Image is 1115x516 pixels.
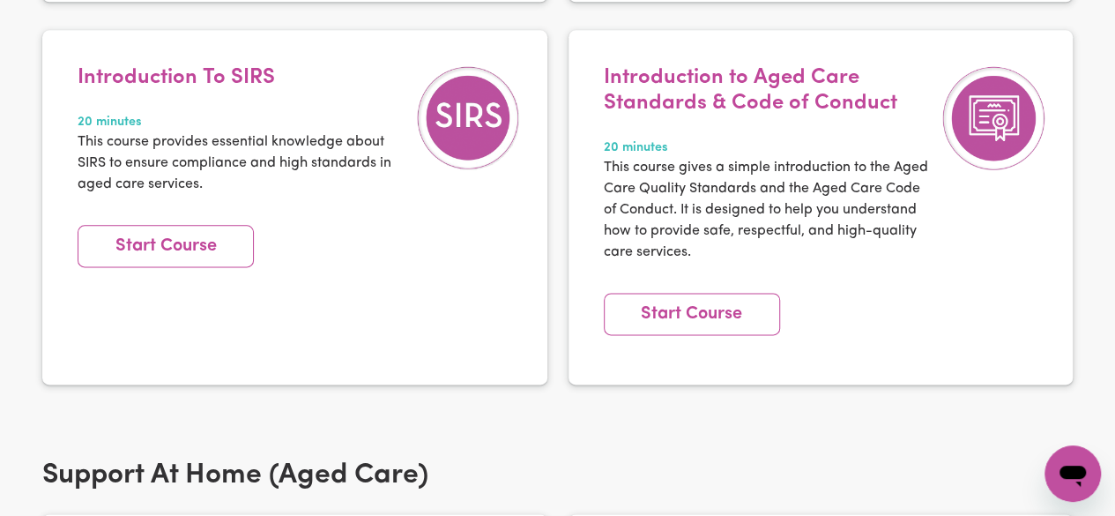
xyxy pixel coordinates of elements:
[78,225,254,267] a: Start Course
[604,138,933,158] span: 20 minutes
[604,157,933,263] p: This course gives a simple introduction to the Aged Care Quality Standards and the Aged Care Code...
[78,131,406,195] p: This course provides essential knowledge about SIRS to ensure compliance and high standards in ag...
[604,65,933,116] h4: Introduction to Aged Care Standards & Code of Conduct
[604,293,780,335] a: Start Course
[78,65,406,91] h4: Introduction To SIRS
[78,113,406,132] span: 20 minutes
[1044,445,1101,502] iframe: Button to launch messaging window
[42,459,1073,492] h2: Support At Home (Aged Care)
